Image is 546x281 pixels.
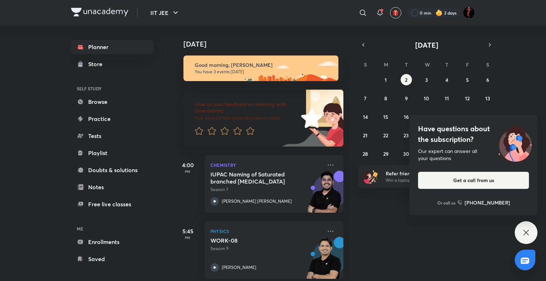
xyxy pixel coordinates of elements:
h5: WORK-08 [210,237,299,244]
button: September 6, 2025 [482,74,493,85]
abbr: Wednesday [425,61,430,68]
h5: 5:45 [173,227,202,235]
abbr: September 6, 2025 [486,76,489,83]
p: Or call us [437,200,455,206]
a: Browse [71,95,154,109]
abbr: September 3, 2025 [425,76,428,83]
img: feedback_image [277,90,343,147]
h6: SELF STUDY [71,83,154,95]
a: Planner [71,40,154,54]
h5: 4:00 [173,161,202,169]
a: Practice [71,112,154,126]
button: September 8, 2025 [380,92,391,104]
button: September 3, 2025 [421,74,432,85]
button: September 4, 2025 [441,74,453,85]
h6: Refer friends [386,170,473,177]
abbr: September 14, 2025 [363,113,368,120]
a: Notes [71,180,154,194]
button: September 11, 2025 [441,92,453,104]
abbr: September 2, 2025 [405,76,407,83]
img: Company Logo [71,8,128,16]
abbr: Saturday [486,61,489,68]
h6: Good morning, [PERSON_NAME] [195,62,332,68]
p: Session 7 [210,186,322,193]
abbr: September 10, 2025 [424,95,429,102]
p: PM [173,169,202,174]
img: streak [435,9,443,16]
a: Enrollments [71,235,154,249]
button: September 2, 2025 [401,74,412,85]
h6: [PHONE_NUMBER] [465,199,510,206]
abbr: September 8, 2025 [384,95,387,102]
button: September 17, 2025 [421,111,432,122]
img: Sarveshwar Jha [463,7,475,19]
img: ttu_illustration_new.svg [493,123,537,162]
button: September 7, 2025 [360,92,371,104]
img: avatar [392,10,399,16]
abbr: September 5, 2025 [466,76,469,83]
abbr: September 15, 2025 [383,113,388,120]
button: [DATE] [368,40,485,50]
p: Your word will help make Unacademy better [195,115,299,121]
abbr: September 30, 2025 [403,150,409,157]
h4: [DATE] [183,40,350,48]
a: Tests [71,129,154,143]
button: September 5, 2025 [462,74,473,85]
span: [DATE] [415,40,438,50]
button: Get a call from us [418,172,529,189]
button: September 21, 2025 [360,129,371,141]
button: September 23, 2025 [401,129,412,141]
abbr: September 7, 2025 [364,95,366,102]
abbr: September 19, 2025 [465,113,470,120]
button: September 10, 2025 [421,92,432,104]
div: Store [88,60,107,68]
abbr: September 17, 2025 [424,113,429,120]
abbr: September 16, 2025 [404,113,409,120]
button: IIT JEE [146,6,184,20]
button: September 28, 2025 [360,148,371,159]
div: Our expert can answer all your questions [418,148,529,162]
p: You have 3 events [DATE] [195,69,332,75]
a: Store [71,57,154,71]
abbr: Friday [466,61,469,68]
a: Free live classes [71,197,154,211]
abbr: September 4, 2025 [445,76,448,83]
button: September 18, 2025 [441,111,453,122]
abbr: September 21, 2025 [363,132,368,139]
button: September 20, 2025 [482,111,493,122]
a: Playlist [71,146,154,160]
p: Session 9 [210,245,322,252]
abbr: September 11, 2025 [445,95,449,102]
p: Chemistry [210,161,322,169]
p: Win a laptop, vouchers & more [386,177,473,184]
button: September 15, 2025 [380,111,391,122]
abbr: Thursday [445,61,448,68]
abbr: September 13, 2025 [485,95,490,102]
abbr: September 18, 2025 [444,113,449,120]
button: September 22, 2025 [380,129,391,141]
a: Company Logo [71,8,128,18]
button: September 16, 2025 [401,111,412,122]
button: September 29, 2025 [380,148,391,159]
h4: Have questions about the subscription? [418,123,529,145]
p: [PERSON_NAME] [222,264,256,271]
abbr: September 23, 2025 [403,132,409,139]
abbr: September 22, 2025 [383,132,388,139]
abbr: September 28, 2025 [363,150,368,157]
img: referral [364,169,378,184]
p: [PERSON_NAME] [PERSON_NAME] [222,198,292,205]
a: [PHONE_NUMBER] [457,199,510,206]
a: Saved [71,252,154,266]
button: avatar [390,7,401,18]
abbr: Sunday [364,61,367,68]
a: Doubts & solutions [71,163,154,177]
abbr: September 12, 2025 [465,95,470,102]
button: September 19, 2025 [462,111,473,122]
button: September 9, 2025 [401,92,412,104]
abbr: September 20, 2025 [485,113,491,120]
p: PM [173,235,202,240]
button: September 14, 2025 [360,111,371,122]
button: September 13, 2025 [482,92,493,104]
p: Physics [210,227,322,235]
abbr: Monday [384,61,388,68]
